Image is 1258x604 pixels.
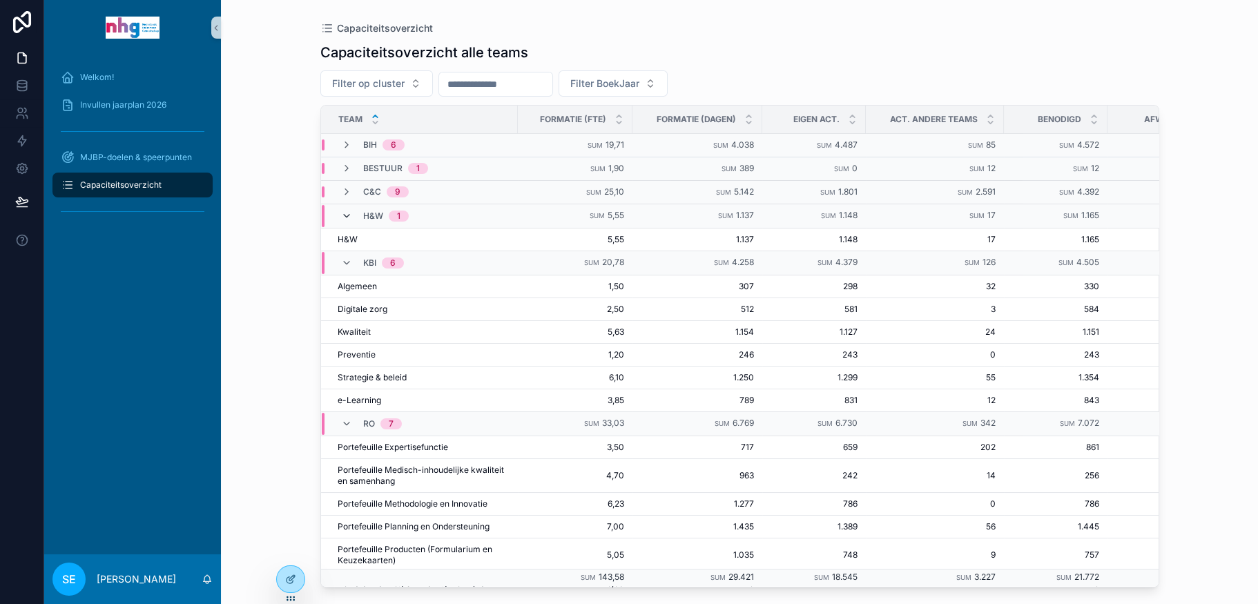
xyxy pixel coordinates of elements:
[570,77,639,90] span: Filter BoekJaar
[1108,521,1201,532] span: 1%
[839,210,858,220] span: 1.148
[584,259,599,266] small: Sum
[852,163,858,173] span: 0
[969,212,985,220] small: Sum
[1058,259,1074,266] small: Sum
[588,142,603,149] small: Sum
[1074,572,1099,583] span: 21.772
[969,165,985,173] small: Sum
[1108,349,1201,360] span: -1%
[987,210,996,220] span: 17
[1144,114,1191,125] span: Afwijking
[338,349,376,360] span: Preventie
[97,572,176,586] p: [PERSON_NAME]
[771,234,858,245] span: 1.148
[641,498,754,509] span: 1.277
[608,210,624,220] span: 5,55
[641,234,754,245] span: 1.137
[1012,470,1099,481] span: 256
[320,21,433,35] a: Capaciteitsoverzicht
[363,186,381,197] span: C&C
[1073,165,1088,173] small: Sum
[526,234,624,245] span: 5,55
[338,327,371,338] span: Kwaliteit
[526,304,624,315] span: 2,50
[1063,212,1078,220] small: Sum
[540,114,606,125] span: Formatie (fte)
[390,257,396,269] div: 6
[835,139,858,150] span: 4.487
[771,372,858,383] span: 1.299
[771,281,858,292] span: 298
[874,234,996,245] span: 17
[641,521,754,532] span: 1.435
[834,165,849,173] small: Sum
[986,139,996,150] span: 85
[771,549,858,561] span: 748
[559,70,668,97] button: Select Button
[1108,327,1201,338] span: -0%
[641,281,754,292] span: 307
[983,257,996,267] span: 126
[771,521,858,532] span: 1.389
[526,498,624,509] span: 6,23
[584,420,599,427] small: Sum
[821,212,836,220] small: Sum
[80,152,192,163] span: MJBP-doelen & speerpunten
[526,281,624,292] span: 1,50
[1077,139,1099,150] span: 4.572
[874,395,996,406] span: 12
[363,211,383,222] span: H&W
[832,572,858,583] span: 18.545
[771,304,858,315] span: 581
[397,211,400,222] div: 1
[581,574,596,582] small: Sum
[715,420,730,427] small: Sum
[1012,395,1099,406] span: 843
[1056,574,1072,582] small: Sum
[590,212,605,220] small: Sum
[1038,114,1081,125] span: Benodigd
[1012,498,1099,509] span: 786
[526,327,624,338] span: 5,63
[62,571,76,587] span: SE
[44,55,221,240] div: scrollable content
[733,418,754,428] span: 6.769
[338,281,377,292] span: Algemeen
[363,163,403,174] span: Bestuur
[338,498,487,509] span: Portefeuille Methodologie en Innovatie
[1078,418,1099,428] span: 7.072
[1076,257,1099,267] span: 4.505
[320,43,528,62] h1: Capaciteitsoverzicht alle teams
[1108,549,1201,561] span: -27%
[874,521,996,532] span: 56
[641,549,754,561] span: 1.035
[874,549,996,561] span: 9
[1012,327,1099,338] span: 1.151
[771,349,858,360] span: 243
[1108,234,1201,245] span: 2%
[602,418,624,428] span: 33,03
[599,572,624,583] span: 143,58
[739,163,754,173] span: 389
[976,186,996,197] span: 2.591
[734,186,754,197] span: 5.142
[602,257,624,267] span: 20,78
[80,72,114,83] span: Welkom!
[338,304,387,315] span: Digitale zorg
[771,498,858,509] span: 786
[1108,395,1201,406] span: 7%
[526,521,624,532] span: 7,00
[1108,304,1201,315] span: 14%
[52,65,213,90] a: Welkom!
[395,186,400,197] div: 9
[890,114,978,125] span: Act. andere teams
[874,349,996,360] span: 0
[817,142,832,149] small: Sum
[416,163,420,174] div: 1
[968,142,983,149] small: Sum
[526,372,624,383] span: 6,10
[820,188,835,196] small: Sum
[641,349,754,360] span: 246
[338,395,381,406] span: e-Learning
